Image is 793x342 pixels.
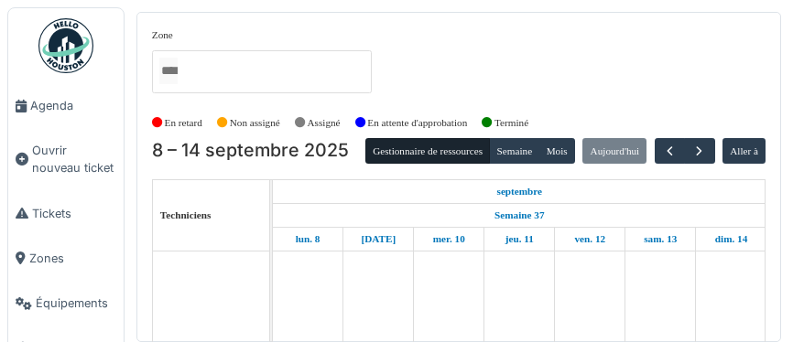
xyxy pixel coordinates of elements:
a: 9 septembre 2025 [356,228,400,251]
a: 10 septembre 2025 [429,228,470,251]
button: Gestionnaire de ressources [365,138,490,164]
a: 8 septembre 2025 [493,180,548,203]
span: Équipements [36,294,116,312]
span: Agenda [30,97,116,114]
a: Ouvrir nouveau ticket [8,128,124,190]
span: Techniciens [160,209,212,220]
a: Zones [8,236,124,281]
button: Précédent [655,138,685,165]
a: 14 septembre 2025 [711,228,752,251]
a: Tickets [8,191,124,236]
button: Mois [538,138,575,164]
span: Tickets [32,205,116,222]
label: Terminé [494,115,528,131]
span: Ouvrir nouveau ticket [32,142,116,176]
button: Semaine [489,138,539,164]
input: Tous [159,58,178,84]
a: Semaine 37 [490,204,549,227]
h2: 8 – 14 septembre 2025 [152,140,349,162]
label: Assigné [308,115,341,131]
a: 11 septembre 2025 [501,228,538,251]
label: Zone [152,27,173,43]
button: Aujourd'hui [582,138,646,164]
a: Agenda [8,83,124,128]
a: 12 septembre 2025 [570,228,611,251]
a: Équipements [8,281,124,326]
label: Non assigné [230,115,280,131]
a: 13 septembre 2025 [639,228,681,251]
a: 8 septembre 2025 [291,228,325,251]
button: Suivant [684,138,714,165]
label: En attente d'approbation [367,115,467,131]
span: Zones [29,250,116,267]
img: Badge_color-CXgf-gQk.svg [38,18,93,73]
button: Aller à [722,138,766,164]
label: En retard [165,115,202,131]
